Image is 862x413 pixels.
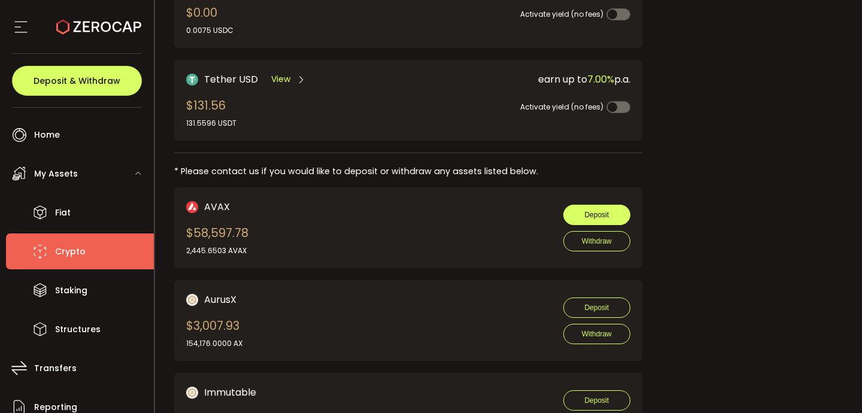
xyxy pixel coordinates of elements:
span: Transfers [34,360,77,377]
div: earn up to p.a. [410,72,630,87]
span: Withdraw [582,330,612,338]
span: Activate yield (no fees) [520,9,603,19]
span: Deposit [584,211,609,219]
button: Deposit & Withdraw [12,66,142,96]
img: zuPXiwguUFiBOIQyqLOiXsnnNitlx7q4LCwEbLHADjIpTka+Lip0HH8D0VTrd02z+wEAAAAASUVORK5CYII= [186,294,198,306]
span: Withdraw [582,237,612,245]
button: Deposit [563,205,630,225]
div: * Please contact us if you would like to deposit or withdraw any assets listed below. [174,165,642,178]
button: Withdraw [563,231,630,251]
button: Deposit [563,297,630,318]
div: $131.56 [186,96,236,129]
span: Activate yield (no fees) [520,102,603,112]
span: Immutable [204,385,256,400]
div: $58,597.78 [186,224,248,256]
span: Home [34,126,60,144]
span: Crypto [55,243,86,260]
div: 154,176.0000 AX [186,338,242,349]
span: Deposit [584,396,609,405]
img: Tether USD [186,74,198,86]
button: Deposit [563,390,630,411]
img: zuPXiwguUFiBOIQyqLOiXsnnNitlx7q4LCwEbLHADjIpTka+Lip0HH8D0VTrd02z+wEAAAAASUVORK5CYII= [186,387,198,399]
span: My Assets [34,165,78,183]
span: AVAX [204,199,230,214]
span: Tether USD [204,72,258,87]
img: avax_portfolio.png [186,201,198,213]
div: $3,007.93 [186,317,242,349]
div: 2,445.6503 AVAX [186,245,248,256]
span: Deposit & Withdraw [34,77,120,85]
span: Deposit [584,303,609,312]
iframe: Chat Widget [802,356,862,413]
button: Withdraw [563,324,630,344]
span: View [271,73,290,86]
div: 0.0075 USDC [186,25,233,36]
span: AurusX [204,292,236,307]
span: 7.00% [587,72,614,86]
span: Staking [55,282,87,299]
div: 131.5596 USDT [186,118,236,129]
div: $0.00 [186,4,233,36]
span: Fiat [55,204,71,221]
span: Structures [55,321,101,338]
